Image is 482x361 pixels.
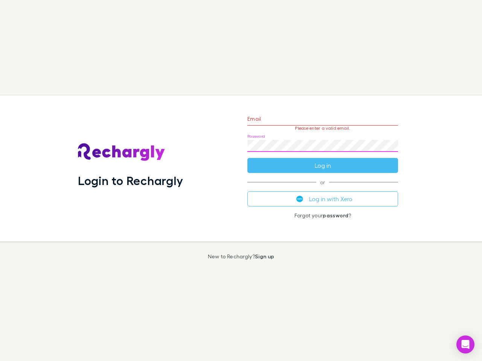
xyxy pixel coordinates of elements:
[323,212,348,218] a: password
[456,335,474,353] div: Open Intercom Messenger
[247,126,398,131] p: Please enter a valid email.
[247,133,265,139] label: Password
[247,191,398,206] button: Log in with Xero
[247,212,398,218] p: Forgot your ?
[208,253,275,259] p: New to Rechargly?
[247,182,398,182] span: or
[78,173,183,188] h1: Login to Rechargly
[255,253,274,259] a: Sign up
[296,196,303,202] img: Xero's logo
[78,143,165,161] img: Rechargly's Logo
[247,158,398,173] button: Log in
